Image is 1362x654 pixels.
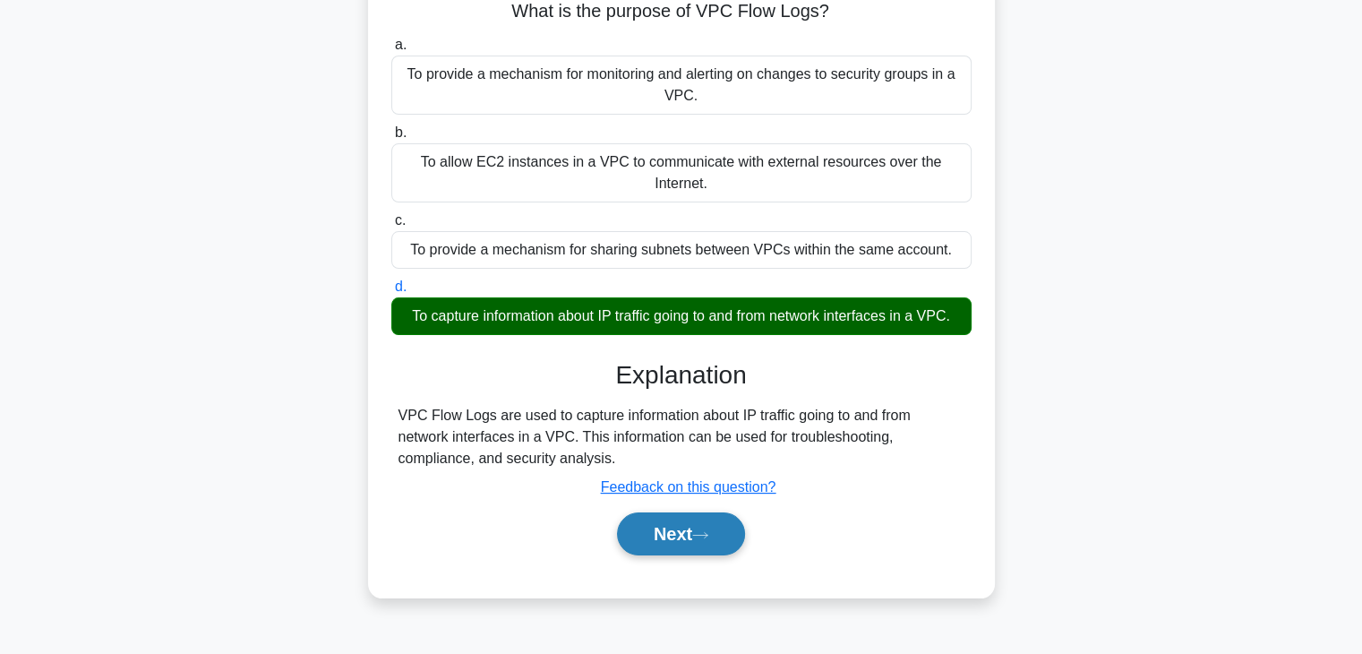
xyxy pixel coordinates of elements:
h3: Explanation [402,360,961,391]
span: a. [395,37,407,52]
div: VPC Flow Logs are used to capture information about IP traffic going to and from network interfac... [398,405,964,469]
span: c. [395,212,406,228]
span: b. [395,125,407,140]
span: d. [395,279,407,294]
div: To provide a mechanism for monitoring and alerting on changes to security groups in a VPC. [391,56,972,115]
button: Next [617,512,745,555]
div: To provide a mechanism for sharing subnets between VPCs within the same account. [391,231,972,269]
div: To allow EC2 instances in a VPC to communicate with external resources over the Internet. [391,143,972,202]
a: Feedback on this question? [601,479,776,495]
div: To capture information about IP traffic going to and from network interfaces in a VPC. [391,297,972,335]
